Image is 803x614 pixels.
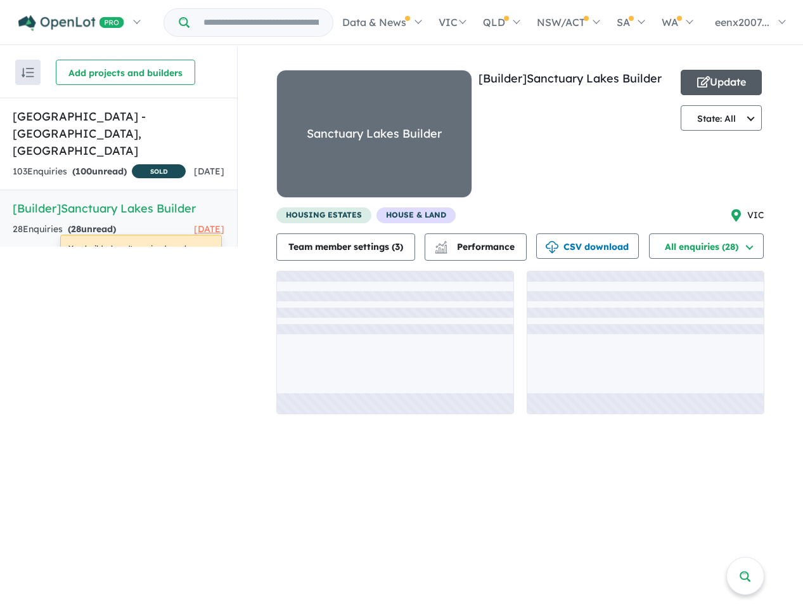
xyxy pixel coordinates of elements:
[376,207,456,223] span: House & Land
[425,233,527,261] button: Performance
[13,222,116,237] div: 28 Enquir ies
[681,70,762,95] button: Update
[13,164,186,180] div: 103 Enquir ies
[715,16,769,29] span: eenx2007...
[307,124,442,144] div: Sanctuary Lakes Builder
[276,70,472,207] a: Sanctuary Lakes Builder
[395,241,400,252] span: 3
[22,68,34,77] img: sort.svg
[479,71,662,86] a: [Builder]Sanctuary Lakes Builder
[71,223,81,235] span: 28
[276,207,371,223] span: housing estates
[435,245,447,253] img: bar-chart.svg
[649,233,764,259] button: All enquiries (28)
[276,233,415,261] button: Team member settings (3)
[13,108,224,159] h5: [GEOGRAPHIC_DATA] - [GEOGRAPHIC_DATA] , [GEOGRAPHIC_DATA]
[536,233,639,259] button: CSV download
[68,243,214,266] p: Your builder hasn't received any buyer enquiries
[194,166,224,177] span: [DATE]
[435,241,447,248] img: line-chart.svg
[18,15,124,31] img: Openlot PRO Logo White
[72,166,127,177] strong: ( unread)
[13,200,224,217] h5: [Builder] Sanctuary Lakes Builder
[546,241,558,254] img: download icon
[747,208,764,223] span: VIC
[68,223,116,235] strong: ( unread)
[437,241,515,252] span: Performance
[75,166,92,177] span: 100
[132,164,186,178] span: SOLD
[56,60,195,85] button: Add projects and builders
[194,223,224,235] span: [DATE]
[192,9,330,36] input: Try estate name, suburb, builder or developer
[681,105,762,131] button: State: All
